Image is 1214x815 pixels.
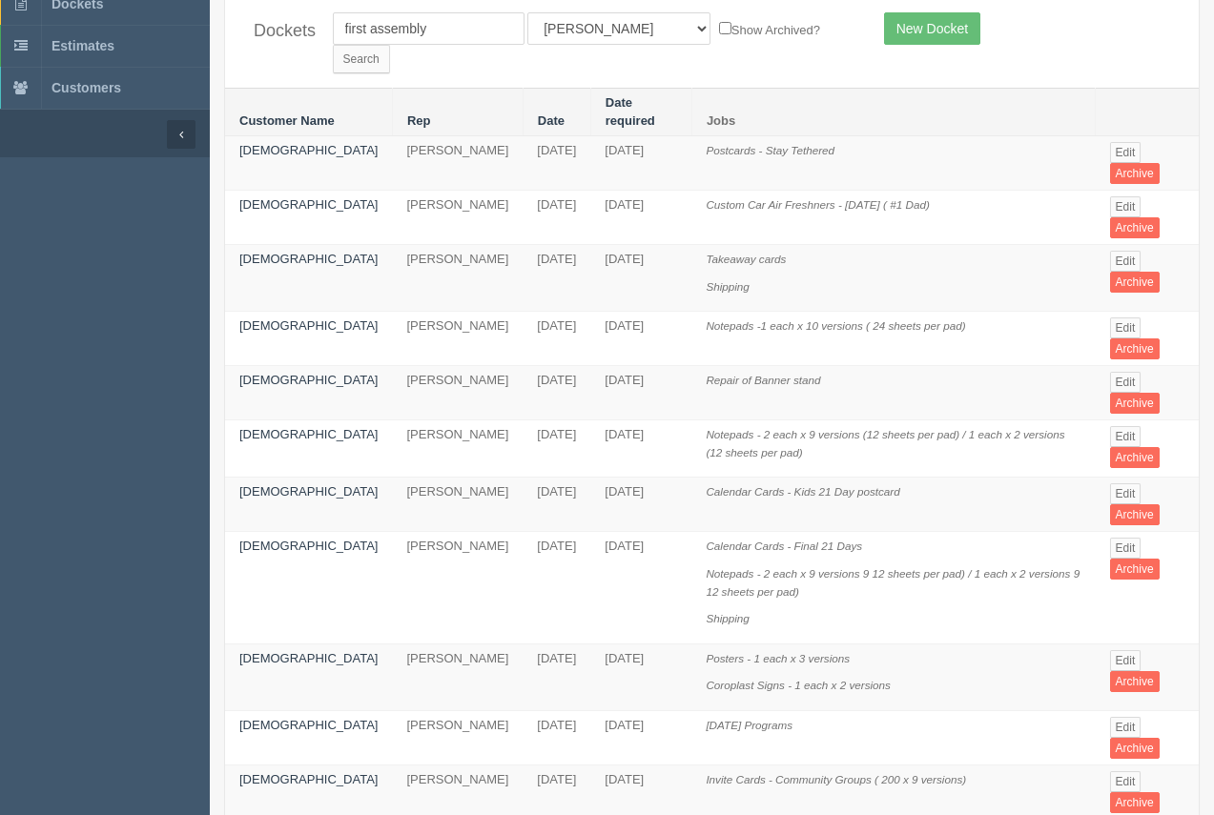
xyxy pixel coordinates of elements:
[706,485,899,498] i: Calendar Cards - Kids 21 Day postcard
[392,366,523,420] td: [PERSON_NAME]
[1110,483,1142,504] a: Edit
[1110,163,1160,184] a: Archive
[1110,792,1160,813] a: Archive
[392,136,523,191] td: [PERSON_NAME]
[706,428,1064,458] i: Notepads - 2 each x 9 versions (12 sheets per pad) / 1 each x 2 versions (12 sheets per pad)
[706,374,820,386] i: Repair of Banner stand
[333,45,390,73] input: Search
[719,18,820,40] label: Show Archived?
[1110,650,1142,671] a: Edit
[392,245,523,312] td: [PERSON_NAME]
[392,478,523,532] td: [PERSON_NAME]
[239,427,378,441] a: [DEMOGRAPHIC_DATA]
[1110,426,1142,447] a: Edit
[523,366,590,420] td: [DATE]
[407,113,431,128] a: Rep
[239,113,335,128] a: Customer Name
[706,280,750,293] i: Shipping
[239,539,378,553] a: [DEMOGRAPHIC_DATA]
[1110,372,1142,393] a: Edit
[523,420,590,478] td: [DATE]
[590,710,691,764] td: [DATE]
[706,144,834,156] i: Postcards - Stay Tethered
[239,484,378,499] a: [DEMOGRAPHIC_DATA]
[523,191,590,245] td: [DATE]
[538,113,565,128] a: Date
[523,710,590,764] td: [DATE]
[706,612,750,624] i: Shipping
[590,191,691,245] td: [DATE]
[719,22,731,34] input: Show Archived?
[239,651,378,665] a: [DEMOGRAPHIC_DATA]
[392,191,523,245] td: [PERSON_NAME]
[392,420,523,478] td: [PERSON_NAME]
[239,252,378,266] a: [DEMOGRAPHIC_DATA]
[51,38,114,53] span: Estimates
[590,420,691,478] td: [DATE]
[1110,272,1160,293] a: Archive
[1110,196,1142,217] a: Edit
[706,652,850,664] i: Posters - 1 each x 3 versions
[590,245,691,312] td: [DATE]
[523,643,590,710] td: [DATE]
[1110,338,1160,359] a: Archive
[239,718,378,732] a: [DEMOGRAPHIC_DATA]
[706,540,862,552] i: Calendar Cards - Final 21 Days
[392,532,523,643] td: [PERSON_NAME]
[706,253,786,265] i: Takeaway cards
[523,245,590,312] td: [DATE]
[1110,251,1142,272] a: Edit
[706,719,792,731] i: [DATE] Programs
[239,143,378,157] a: [DEMOGRAPHIC_DATA]
[884,12,980,45] a: New Docket
[706,773,966,785] i: Invite Cards - Community Groups ( 200 x 9 versions)
[1110,317,1142,338] a: Edit
[1110,504,1160,525] a: Archive
[590,366,691,420] td: [DATE]
[523,136,590,191] td: [DATE]
[239,772,378,786] a: [DEMOGRAPHIC_DATA]
[606,95,655,128] a: Date required
[1110,217,1160,238] a: Archive
[1110,447,1160,468] a: Archive
[239,318,378,333] a: [DEMOGRAPHIC_DATA]
[523,532,590,643] td: [DATE]
[392,312,523,366] td: [PERSON_NAME]
[254,22,304,41] h4: Dockets
[590,312,691,366] td: [DATE]
[1110,671,1160,692] a: Archive
[333,12,525,45] input: Customer Name
[706,198,929,211] i: Custom Car Air Freshners - [DATE] ( #1 Dad)
[1110,717,1142,738] a: Edit
[523,478,590,532] td: [DATE]
[1110,538,1142,559] a: Edit
[706,679,891,691] i: Coroplast Signs - 1 each x 2 versions
[1110,738,1160,759] a: Archive
[691,89,1095,136] th: Jobs
[590,532,691,643] td: [DATE]
[1110,142,1142,163] a: Edit
[706,567,1080,598] i: Notepads - 2 each x 9 versions 9 12 sheets per pad) / 1 each x 2 versions 9 12 sheets per pad)
[239,373,378,387] a: [DEMOGRAPHIC_DATA]
[706,319,965,332] i: Notepads -1 each x 10 versions ( 24 sheets per pad)
[392,643,523,710] td: [PERSON_NAME]
[392,710,523,764] td: [PERSON_NAME]
[51,80,121,95] span: Customers
[523,312,590,366] td: [DATE]
[590,136,691,191] td: [DATE]
[590,643,691,710] td: [DATE]
[1110,559,1160,580] a: Archive
[239,197,378,212] a: [DEMOGRAPHIC_DATA]
[590,478,691,532] td: [DATE]
[1110,393,1160,414] a: Archive
[1110,771,1142,792] a: Edit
